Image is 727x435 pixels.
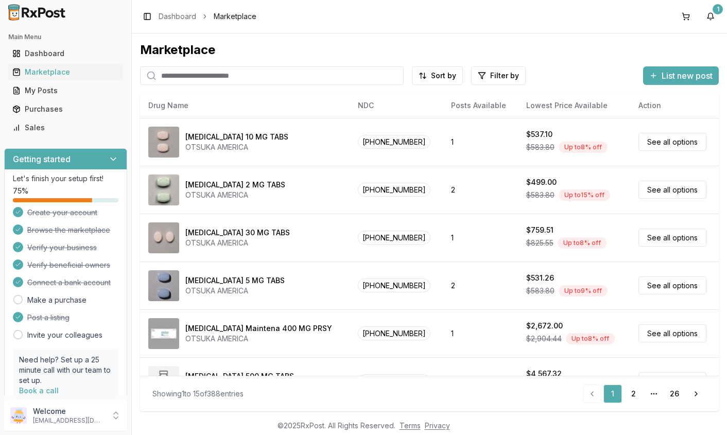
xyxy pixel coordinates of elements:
div: [MEDICAL_DATA] 30 MG TABS [185,228,290,238]
span: [PHONE_NUMBER] [358,183,430,197]
div: Up to 15 % off [559,189,610,201]
a: Purchases [8,100,123,118]
a: Dashboard [8,44,123,63]
button: Marketplace [4,64,127,80]
span: Verify beneficial owners [27,260,110,270]
td: 2 [443,262,517,309]
img: Abiraterone Acetate 500 MG TABS [148,366,179,397]
span: $583.80 [526,142,555,152]
span: [PHONE_NUMBER] [358,231,430,245]
div: $531.26 [526,273,554,283]
a: See all options [638,229,706,247]
div: $499.00 [526,177,557,187]
img: Abilify Maintena 400 MG PRSY [148,318,179,349]
a: Privacy [425,421,450,430]
button: List new post [643,66,719,85]
span: [PHONE_NUMBER] [358,135,430,149]
a: List new post [643,72,719,82]
span: [PHONE_NUMBER] [358,279,430,292]
span: [PHONE_NUMBER] [358,374,430,388]
div: Up to 8 % off [558,237,607,249]
iframe: Intercom live chat [692,400,717,425]
span: Marketplace [214,11,256,22]
a: Terms [400,421,421,430]
span: $825.55 [526,238,553,248]
a: 2 [624,385,643,403]
a: Go to next page [686,385,706,403]
nav: breadcrumb [159,11,256,22]
div: My Posts [12,85,119,96]
span: Verify your business [27,242,97,253]
h3: Getting started [13,153,71,165]
a: Make a purchase [27,295,86,305]
a: See all options [638,324,706,342]
a: Marketplace [8,63,123,81]
nav: pagination [583,385,706,403]
div: OTSUKA AMERICA [185,142,288,152]
td: 1 [443,214,517,262]
a: My Posts [8,81,123,100]
a: Sales [8,118,123,137]
th: Lowest Price Available [518,93,631,118]
div: Marketplace [12,67,119,77]
th: Posts Available [443,93,517,118]
div: $4,567.32 [526,369,562,379]
span: $583.80 [526,286,555,296]
div: [MEDICAL_DATA] 500 MG TABS [185,371,294,381]
div: Dashboard [12,48,119,59]
div: $759.51 [526,225,553,235]
div: Up to 9 % off [559,285,608,297]
th: Drug Name [140,93,350,118]
img: Abilify 10 MG TABS [148,127,179,158]
span: Browse the marketplace [27,225,110,235]
a: 1 [603,385,622,403]
img: User avatar [10,407,27,424]
div: Showing 1 to 15 of 388 entries [152,389,244,399]
img: Abilify 5 MG TABS [148,270,179,301]
button: Sales [4,119,127,136]
div: Up to 8 % off [566,333,615,344]
div: [MEDICAL_DATA] 5 MG TABS [185,275,285,286]
button: Purchases [4,101,127,117]
th: Action [630,93,719,118]
a: Book a call [19,386,59,395]
a: See all options [638,133,706,151]
span: Post a listing [27,312,70,323]
div: OTSUKA AMERICA [185,286,285,296]
span: Connect a bank account [27,277,111,288]
button: Dashboard [4,45,127,62]
div: Purchases [12,104,119,114]
div: OTSUKA AMERICA [185,190,285,200]
p: [EMAIL_ADDRESS][DOMAIN_NAME] [33,416,105,425]
div: Marketplace [140,42,719,58]
p: Let's finish your setup first! [13,173,118,184]
p: Need help? Set up a 25 minute call with our team to set up. [19,355,112,386]
span: Sort by [431,71,456,81]
div: $537.10 [526,129,552,140]
td: 1 [443,118,517,166]
button: Sort by [412,66,463,85]
button: 1 [702,8,719,25]
img: RxPost Logo [4,4,70,21]
span: [PHONE_NUMBER] [358,326,430,340]
div: OTSUKA AMERICA [185,334,332,344]
a: See all options [638,181,706,199]
div: [MEDICAL_DATA] 2 MG TABS [185,180,285,190]
td: 2 [443,166,517,214]
div: OTSUKA AMERICA [185,238,290,248]
p: Welcome [33,406,105,416]
a: Invite your colleagues [27,330,102,340]
span: Filter by [490,71,519,81]
th: NDC [350,93,443,118]
td: 1 [443,357,517,405]
span: List new post [662,69,713,82]
div: 1 [713,4,723,14]
a: 26 [665,385,684,403]
div: [MEDICAL_DATA] 10 MG TABS [185,132,288,142]
span: $2,904.44 [526,334,562,344]
td: 1 [443,309,517,357]
button: Filter by [471,66,526,85]
span: Create your account [27,207,97,218]
button: My Posts [4,82,127,99]
a: See all options [638,372,706,390]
